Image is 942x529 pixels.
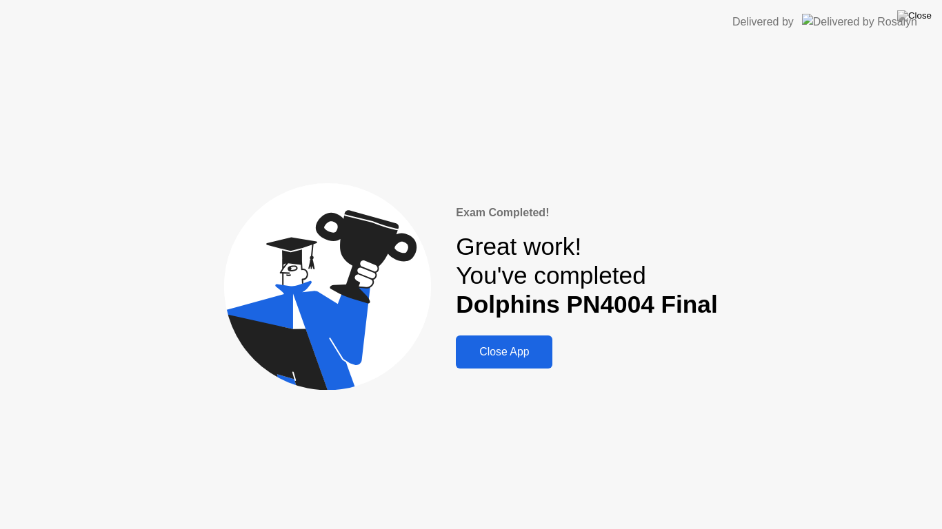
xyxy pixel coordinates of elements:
[456,205,717,221] div: Exam Completed!
[460,346,548,358] div: Close App
[897,10,932,21] img: Close
[456,232,717,320] div: Great work! You've completed
[732,14,794,30] div: Delivered by
[456,291,717,318] b: Dolphins PN4004 Final
[456,335,552,369] button: Close App
[802,14,917,30] img: Delivered by Rosalyn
